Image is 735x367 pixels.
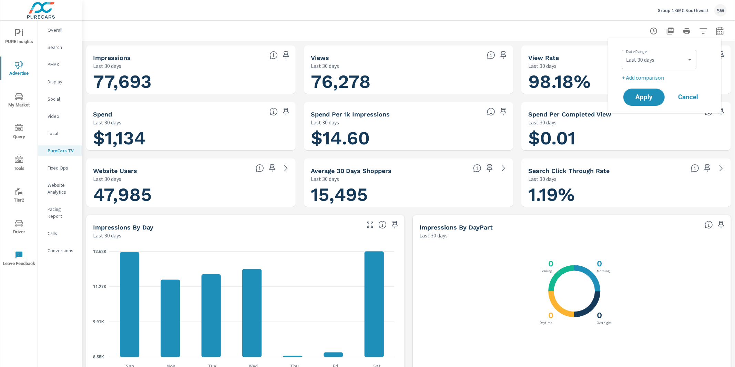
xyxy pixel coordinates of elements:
h5: Spend [93,111,112,118]
p: Social [48,95,76,102]
span: Only DoubleClick Video impressions can be broken down by time of day. [705,221,713,229]
span: My Market [2,92,35,109]
p: Display [48,78,76,85]
text: 12.62K [93,249,106,254]
div: Local [38,128,82,139]
div: Fixed Ops [38,163,82,173]
p: Video [48,113,76,120]
h5: Impressions [93,54,131,61]
p: Last 30 days [311,62,339,70]
a: See more details in report [498,163,509,174]
span: A rolling 30 day total of daily Shoppers on the dealership website, averaged over the selected da... [473,164,481,172]
h1: 15,495 [311,183,507,206]
span: Tools [2,156,35,173]
text: 8.55K [93,355,104,359]
div: Social [38,94,82,104]
span: Advertise [2,61,35,78]
button: Apply [623,89,665,106]
span: Number of times your connected TV ad was viewed completely by a user. [Source: This data is provi... [487,51,495,59]
p: Last 30 days [311,175,339,183]
p: Pacing Report [48,206,76,220]
button: Make Fullscreen [365,219,376,230]
span: Percentage of users who viewed your campaigns who clicked through to your website. For example, i... [691,164,699,172]
h3: 0 [595,259,602,268]
p: Last 30 days [93,62,121,70]
p: Group 1 GMC Southwest [657,7,709,13]
h1: 47,985 [93,183,289,206]
span: Save this to your personalized report [716,106,727,117]
div: Display [38,77,82,87]
span: Save this to your personalized report [716,50,727,61]
div: Website Analytics [38,180,82,197]
h5: Average 30 Days Shoppers [311,167,392,174]
h5: Search Click Through Rate [528,167,610,174]
p: Overnight [595,321,613,325]
h3: 0 [595,310,602,320]
text: 9.91K [93,319,104,324]
p: Last 30 days [93,175,121,183]
h5: Views [311,54,329,61]
p: Daytime [538,321,553,325]
p: Last 30 days [528,118,557,126]
a: See more details in report [280,163,292,174]
p: Evening [539,269,553,273]
h1: $0.01 [528,126,724,150]
h5: Impressions by DayPart [420,224,493,231]
h5: View Rate [528,54,559,61]
p: Last 30 days [420,231,448,239]
span: Driver [2,219,35,236]
div: Calls [38,228,82,238]
p: Last 30 days [93,118,121,126]
span: Apply [630,94,658,100]
a: See more details in report [716,163,727,174]
span: Cancel [674,94,702,100]
h5: Spend Per Completed View [528,111,611,118]
h1: 76,278 [311,70,507,93]
p: PureCars TV [48,147,76,154]
span: Save this to your personalized report [498,50,509,61]
span: Number of times your connected TV ad was presented to a user. [Source: This data is provided by t... [269,51,278,59]
div: Video [38,111,82,121]
span: Save this to your personalized report [280,50,292,61]
span: The number of impressions, broken down by the day of the week they occurred. [378,221,387,229]
div: Search [38,42,82,52]
p: Overall [48,27,76,33]
p: Local [48,130,76,137]
h3: 0 [547,259,553,268]
p: PMAX [48,61,76,68]
div: PMAX [38,59,82,70]
button: Select Date Range [713,24,727,38]
div: Pacing Report [38,204,82,221]
p: Last 30 days [528,62,557,70]
span: Save this to your personalized report [267,163,278,174]
p: Conversions [48,247,76,254]
div: PureCars TV [38,145,82,156]
span: PURE Insights [2,29,35,46]
span: Save this to your personalized report [389,219,400,230]
span: Tier2 [2,187,35,204]
h3: 0 [547,310,553,320]
p: Last 30 days [311,118,339,126]
p: Website Analytics [48,182,76,195]
div: Conversions [38,245,82,256]
h1: 98.18% [528,70,724,93]
span: Save this to your personalized report [716,219,727,230]
h5: Website Users [93,167,137,174]
span: Total spend per 1,000 impressions. [Source: This data is provided by the video advertising platform] [487,108,495,116]
span: Unique website visitors over the selected time period. [Source: Website Analytics] [256,164,264,172]
span: Save this to your personalized report [484,163,495,174]
p: Morning [595,269,611,273]
h1: 1.19% [528,183,724,206]
h1: $1,134 [93,126,289,150]
span: Query [2,124,35,141]
span: Cost of your connected TV ad campaigns. [Source: This data is provided by the video advertising p... [269,108,278,116]
h1: $14.60 [311,126,507,150]
p: Last 30 days [93,231,121,239]
div: Overall [38,25,82,35]
p: Fixed Ops [48,164,76,171]
p: + Add comparison [622,73,710,82]
div: nav menu [0,21,38,274]
p: Calls [48,230,76,237]
text: 11.27K [93,284,106,289]
button: Apply Filters [696,24,710,38]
